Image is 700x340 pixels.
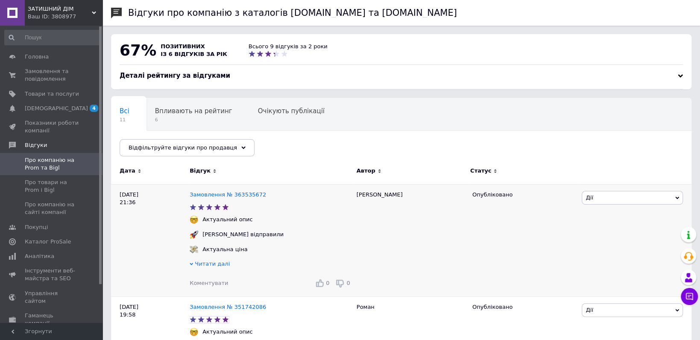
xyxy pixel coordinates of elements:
span: 4 [90,105,98,112]
span: Впливають на рейтинг [155,107,232,115]
div: [DATE] 21:36 [111,184,190,296]
a: Замовлення № 351742086 [190,304,266,310]
span: Про компанію на сайті компанії [25,201,79,216]
span: Коментувати [190,280,228,286]
span: Автор [357,167,375,175]
div: Актуальний опис [200,328,255,336]
div: Актуальний опис [200,216,255,223]
span: Деталі рейтингу за відгуками [120,72,230,79]
span: Про товари на Prom і Bigl [25,179,79,194]
span: Інструменти веб-майстра та SEO [25,267,79,282]
a: Замовлення № 363535672 [190,191,266,198]
span: Читати далі [195,261,230,267]
div: Опубліковані без коментаря [111,131,223,163]
span: позитивних [161,43,205,50]
span: Опубліковані без комен... [120,140,206,147]
span: Гаманець компанії [25,312,79,327]
span: Замовлення та повідомлення [25,67,79,83]
div: [PERSON_NAME] відправили [200,231,286,238]
img: :rocket: [190,230,198,239]
span: Очікують публікації [258,107,325,115]
span: Відгук [190,167,211,175]
span: Товари та послуги [25,90,79,98]
div: [PERSON_NAME] [352,184,468,296]
img: :nerd_face: [190,328,198,336]
div: Читати далі [190,260,352,270]
div: Актуальна ціна [200,246,249,253]
span: [DEMOGRAPHIC_DATA] [25,105,88,112]
span: Відфільтруйте відгуки про продавця [129,144,237,151]
div: Ваш ID: 3808977 [28,13,103,21]
span: із 6 відгуків за рік [161,51,227,57]
h1: Відгуки про компанію з каталогів [DOMAIN_NAME] та [DOMAIN_NAME] [128,8,457,18]
div: Деталі рейтингу за відгуками [120,71,683,80]
span: Аналітика [25,252,54,260]
span: Дії [586,194,593,201]
span: Всі [120,107,129,115]
span: 67% [120,41,156,59]
span: 0 [326,280,329,286]
span: Про компанію на Prom та Bigl [25,156,79,172]
span: Головна [25,53,49,61]
span: Показники роботи компанії [25,119,79,135]
span: Управління сайтом [25,290,79,305]
div: Всього 9 відгуків за 2 роки [249,43,328,50]
input: Пошук [4,30,101,45]
span: Каталог ProSale [25,238,71,246]
span: Дії [586,307,593,313]
span: 0 [346,280,350,286]
span: 6 [155,117,232,123]
div: Коментувати [190,279,228,287]
button: Чат з покупцем [681,288,698,305]
span: Дата [120,167,135,175]
span: Відгуки [25,141,47,149]
img: :money_with_wings: [190,245,198,254]
img: :nerd_face: [190,215,198,224]
span: Покупці [25,223,48,231]
span: 11 [120,117,129,123]
span: ЗАТИШНИЙ ДІМ [28,5,92,13]
span: Статус [470,167,492,175]
div: Опубліковано [472,191,576,199]
div: Опубліковано [472,303,576,311]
